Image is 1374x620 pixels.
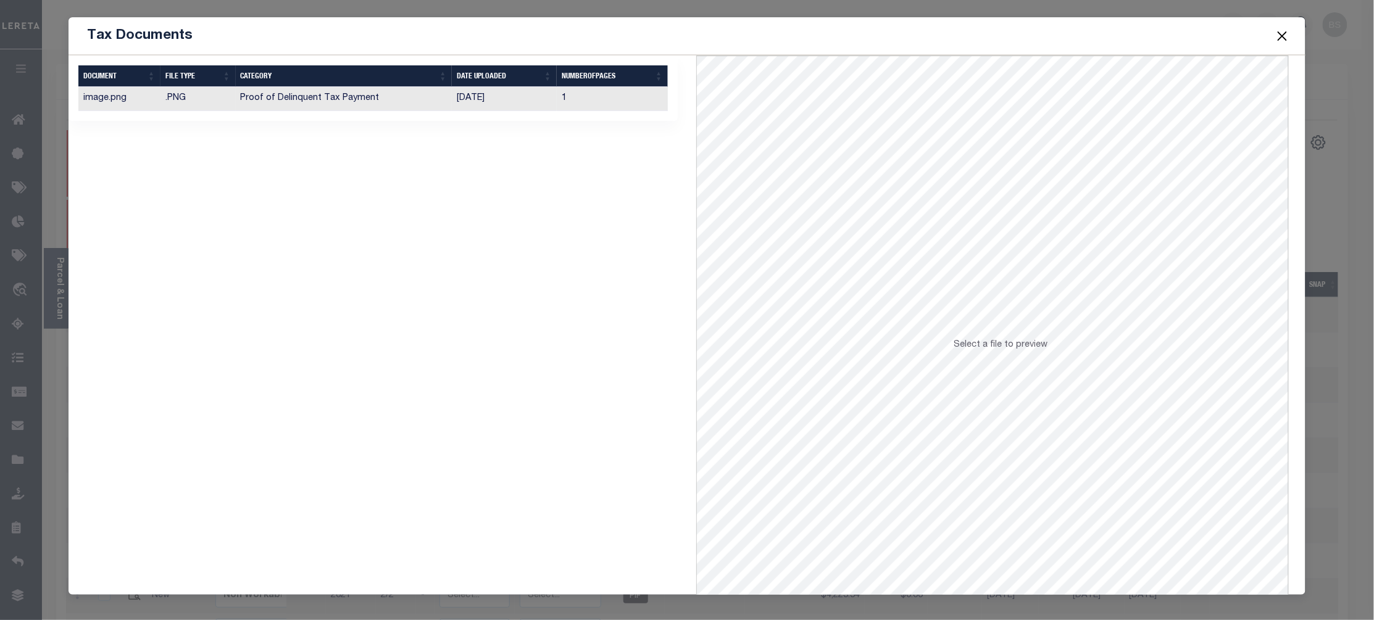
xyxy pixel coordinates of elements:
th: FILE TYPE: activate to sort column ascending [160,65,236,87]
td: [DATE] [452,87,557,111]
td: Proof of Delinquent Tax Payment [236,87,452,111]
th: DOCUMENT: activate to sort column ascending [78,65,160,87]
td: .PNG [160,87,236,111]
th: CATEGORY: activate to sort column ascending [236,65,452,87]
th: NumberOfPages: activate to sort column ascending [557,65,668,87]
td: image.png [78,87,160,111]
th: Date Uploaded: activate to sort column ascending [452,65,557,87]
span: Select a file to preview [954,341,1047,349]
td: 1 [557,87,668,111]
